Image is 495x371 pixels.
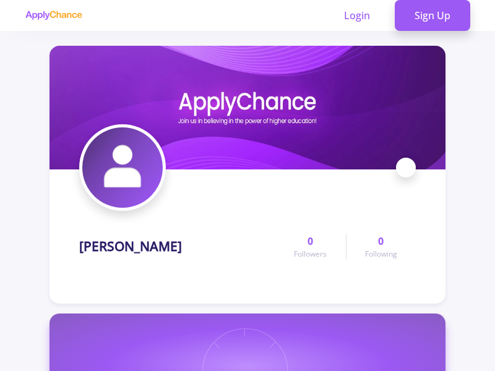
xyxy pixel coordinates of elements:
a: 0Following [346,234,416,260]
span: 0 [378,234,384,249]
a: 0Followers [275,234,345,260]
span: 0 [308,234,313,249]
img: Iraj Kianfard cover image [49,46,445,169]
span: Following [365,249,397,260]
span: Followers [294,249,327,260]
img: applychance logo text only [25,11,82,20]
img: Iraj Kianfard avatar [82,127,163,208]
h1: [PERSON_NAME] [79,239,182,254]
